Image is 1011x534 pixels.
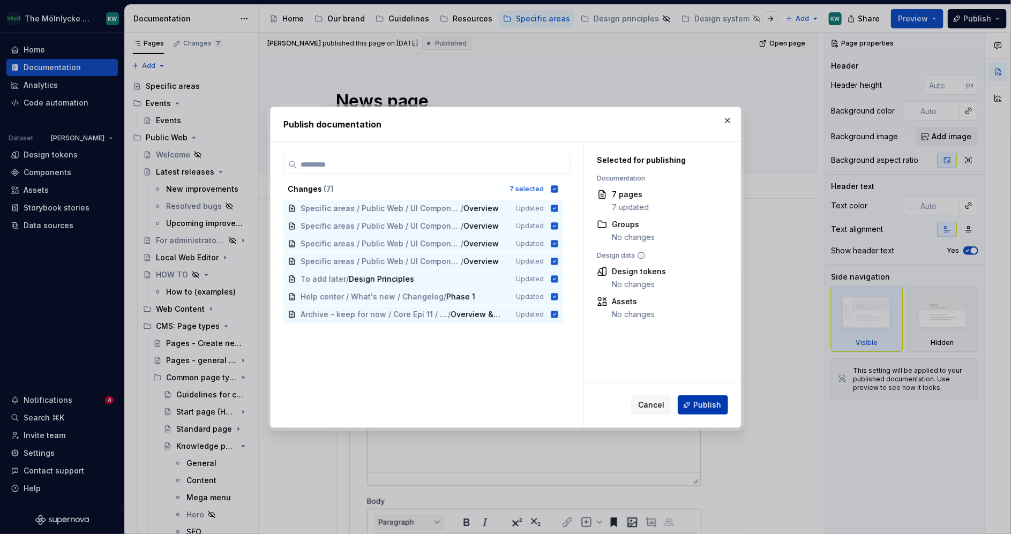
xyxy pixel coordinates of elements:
[461,238,463,249] span: /
[510,185,544,193] div: 7 selected
[301,256,461,267] span: Specific areas / Public Web / UI Components for Epi 12 / *Epi 12 Component template*
[283,118,728,131] h2: Publish documentation
[301,203,461,214] span: Specific areas / Public Web / UI Components for Epi 12 / Quote
[461,256,463,267] span: /
[612,279,666,290] div: No changes
[612,189,649,200] div: 7 pages
[516,204,544,213] span: Updated
[301,221,461,231] span: Specific areas / Public Web / UI Components for Epi 12 / News card carousel
[612,266,666,277] div: Design tokens
[451,309,501,320] span: Overview & Anatomy
[516,239,544,248] span: Updated
[516,292,544,301] span: Updated
[463,238,499,249] span: Overview
[461,203,463,214] span: /
[463,256,499,267] span: Overview
[301,238,461,249] span: Specific areas / Public Web / UI Components for Epi 12 / Media content card
[612,232,655,243] div: No changes
[463,203,499,214] span: Overview
[444,291,446,302] span: /
[288,184,503,194] div: Changes
[612,202,649,213] div: 7 updated
[516,310,544,319] span: Updated
[463,221,499,231] span: Overview
[516,257,544,266] span: Updated
[678,395,728,415] button: Publish
[516,275,544,283] span: Updated
[597,174,723,183] div: Documentation
[597,155,723,166] div: Selected for publishing
[301,309,448,320] span: Archive - keep for now / Core Epi 11 / *Component template*
[324,184,334,193] span: ( 7 )
[349,274,414,284] span: Design Principles
[516,222,544,230] span: Updated
[631,395,671,415] button: Cancel
[612,219,655,230] div: Groups
[612,309,655,320] div: No changes
[301,274,346,284] span: To add later
[693,400,721,410] span: Publish
[612,296,655,307] div: Assets
[597,251,723,260] div: Design data
[346,274,349,284] span: /
[446,291,475,302] span: Phase 1
[448,309,451,320] span: /
[638,400,664,410] span: Cancel
[461,221,463,231] span: /
[301,291,444,302] span: Help center / What's new / Changelog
